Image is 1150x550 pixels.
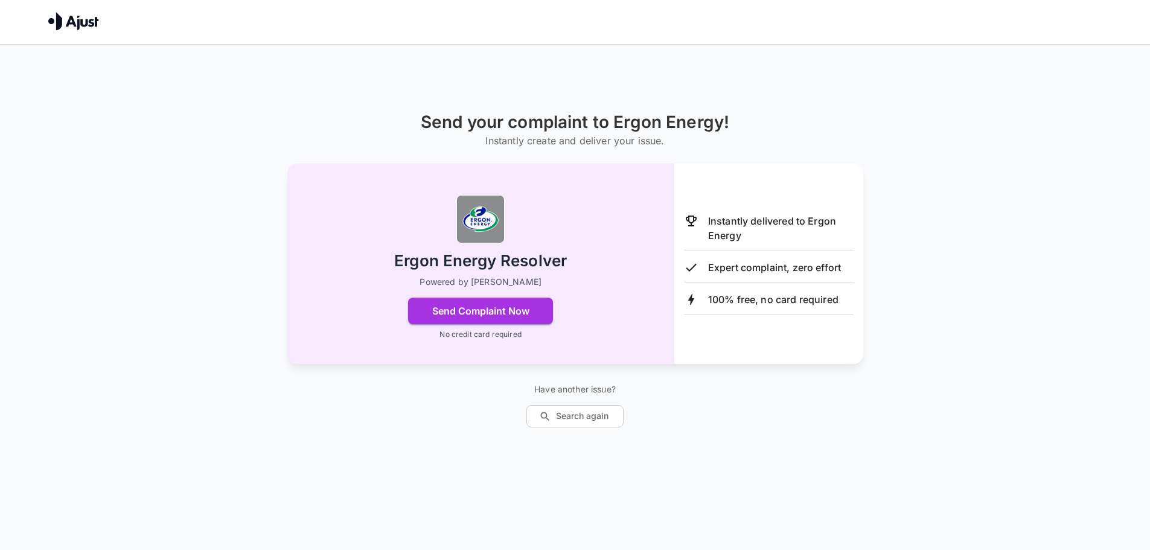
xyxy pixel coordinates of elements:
[526,405,624,427] button: Search again
[420,276,541,288] p: Powered by [PERSON_NAME]
[708,292,839,307] p: 100% free, no card required
[394,251,567,272] h2: Ergon Energy Resolver
[708,214,854,243] p: Instantly delivered to Ergon Energy
[708,260,841,275] p: Expert complaint, zero effort
[48,12,99,30] img: Ajust
[421,132,729,149] h6: Instantly create and deliver your issue.
[439,329,521,340] p: No credit card required
[456,195,505,243] img: Ergon Energy
[421,112,729,132] h1: Send your complaint to Ergon Energy!
[526,383,624,395] p: Have another issue?
[408,298,553,324] button: Send Complaint Now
